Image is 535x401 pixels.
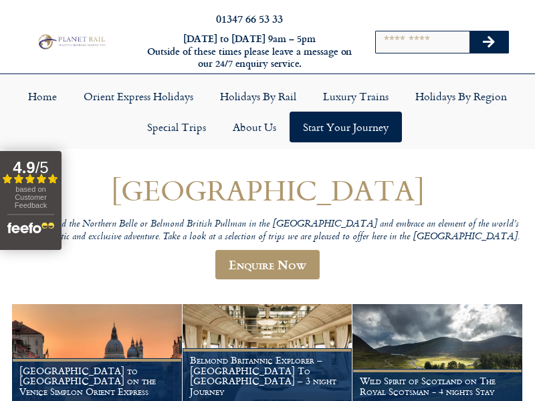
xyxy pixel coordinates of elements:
[290,112,402,142] a: Start your Journey
[190,355,345,397] h1: Belmond Britannic Explorer – [GEOGRAPHIC_DATA] To [GEOGRAPHIC_DATA] – 3 night Journey
[134,112,219,142] a: Special Trips
[310,81,402,112] a: Luxury Trains
[207,81,310,112] a: Holidays by Rail
[402,81,520,112] a: Holidays by Region
[12,174,523,206] h1: [GEOGRAPHIC_DATA]
[7,81,528,142] nav: Menu
[469,31,508,53] button: Search
[215,250,320,279] a: Enquire Now
[146,33,353,70] h6: [DATE] to [DATE] 9am – 5pm Outside of these times please leave a message on our 24/7 enquiry serv...
[70,81,207,112] a: Orient Express Holidays
[15,81,70,112] a: Home
[216,11,283,26] a: 01347 66 53 33
[219,112,290,142] a: About Us
[360,376,515,397] h1: Wild Spirit of Scotland on The Royal Scotsman - 4 nights Stay
[19,366,175,397] h1: [GEOGRAPHIC_DATA] to [GEOGRAPHIC_DATA] on the Venice Simplon Orient Express
[35,33,107,50] img: Planet Rail Train Holidays Logo
[12,219,523,243] p: Travel aboard the Northern Belle or Belmond British Pullman in the [GEOGRAPHIC_DATA] and embrace ...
